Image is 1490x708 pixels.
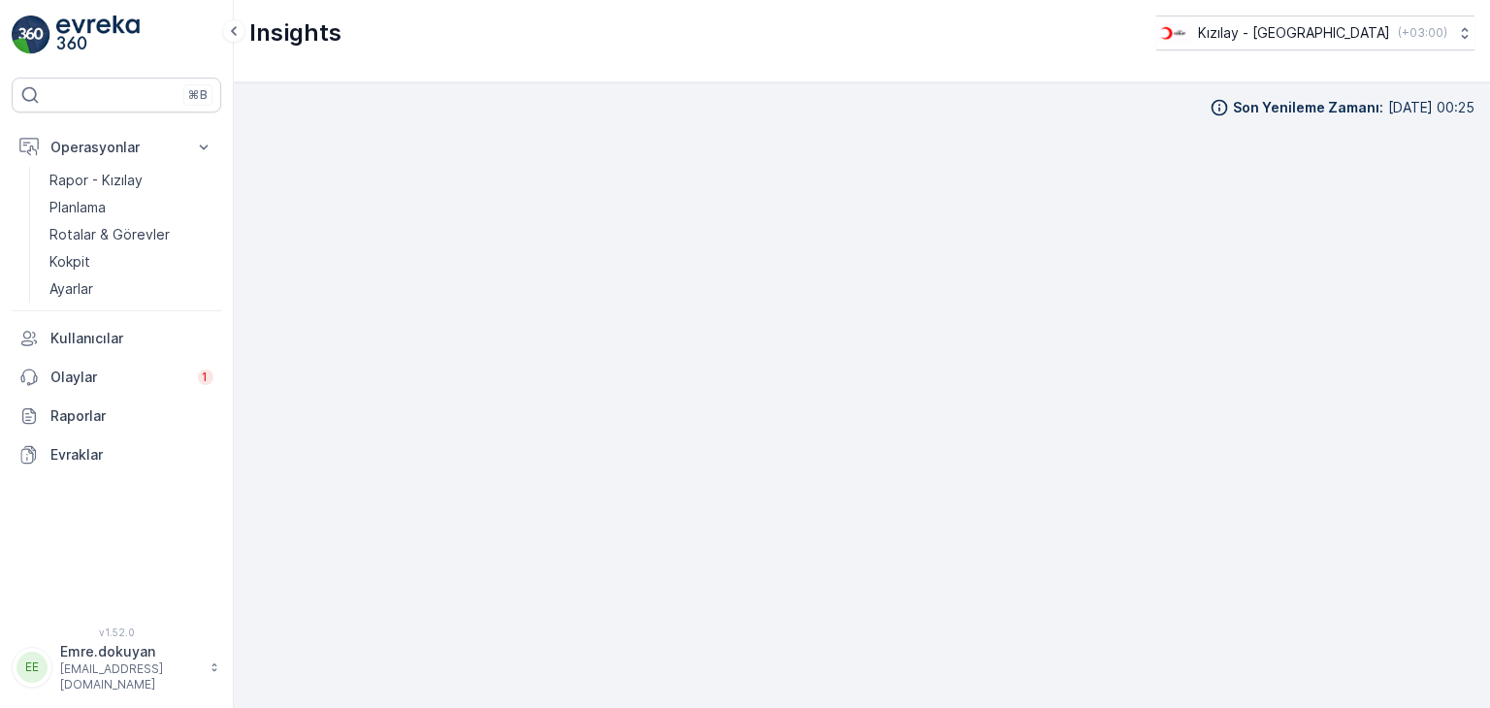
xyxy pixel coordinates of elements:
p: Kızılay - [GEOGRAPHIC_DATA] [1198,23,1390,43]
a: Planlama [42,194,221,221]
p: Evraklar [50,445,213,465]
p: Kullanıcılar [50,329,213,348]
p: ⌘B [188,87,208,103]
img: logo [12,16,50,54]
a: Rotalar & Görevler [42,221,221,248]
p: Rapor - Kızılay [49,171,143,190]
button: EEEmre.dokuyan[EMAIL_ADDRESS][DOMAIN_NAME] [12,642,221,692]
p: Operasyonlar [50,138,182,157]
a: Kullanıcılar [12,319,221,358]
a: Olaylar1 [12,358,221,397]
img: k%C4%B1z%C4%B1lay_D5CCths_t1JZB0k.png [1156,22,1190,44]
a: Evraklar [12,435,221,474]
p: Ayarlar [49,279,93,299]
p: Rotalar & Görevler [49,225,170,244]
p: Insights [249,17,341,48]
span: v 1.52.0 [12,627,221,638]
a: Raporlar [12,397,221,435]
div: EE [16,652,48,683]
a: Kokpit [42,248,221,275]
button: Kızılay - [GEOGRAPHIC_DATA](+03:00) [1156,16,1474,50]
p: [DATE] 00:25 [1388,98,1474,117]
p: [EMAIL_ADDRESS][DOMAIN_NAME] [60,661,200,692]
a: Rapor - Kızılay [42,167,221,194]
p: Planlama [49,198,106,217]
p: Olaylar [50,368,186,387]
p: 1 [202,370,210,385]
p: ( +03:00 ) [1398,25,1447,41]
p: Son Yenileme Zamanı : [1233,98,1383,117]
p: Emre.dokuyan [60,642,200,661]
img: logo_light-DOdMpM7g.png [56,16,140,54]
p: Kokpit [49,252,90,272]
p: Raporlar [50,406,213,426]
a: Ayarlar [42,275,221,303]
button: Operasyonlar [12,128,221,167]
